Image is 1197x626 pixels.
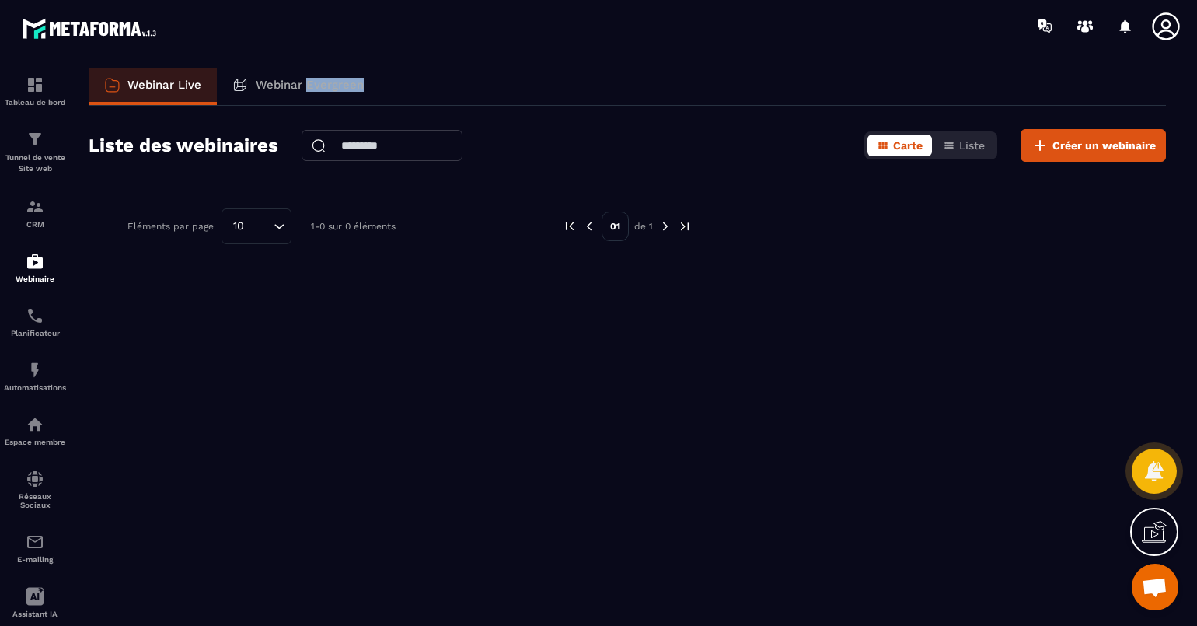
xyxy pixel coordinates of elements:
[634,220,653,233] p: de 1
[959,139,985,152] span: Liste
[26,415,44,434] img: automations
[678,219,692,233] img: next
[4,383,66,392] p: Automatisations
[4,64,66,118] a: formationformationTableau de bord
[311,221,396,232] p: 1-0 sur 0 éléments
[26,470,44,488] img: social-network
[127,78,201,92] p: Webinar Live
[582,219,596,233] img: prev
[26,306,44,325] img: scheduler
[4,98,66,107] p: Tableau de bord
[563,219,577,233] img: prev
[228,218,250,235] span: 10
[127,221,214,232] p: Éléments par page
[4,521,66,575] a: emailemailE-mailing
[934,135,994,156] button: Liste
[26,533,44,551] img: email
[602,212,629,241] p: 01
[1052,138,1156,153] span: Créer un webinaire
[22,14,162,43] img: logo
[256,78,364,92] p: Webinar Evergreen
[1132,564,1178,610] div: Ouvrir le chat
[89,68,217,105] a: Webinar Live
[4,275,66,283] p: Webinaire
[250,218,270,235] input: Search for option
[893,139,923,152] span: Carte
[26,130,44,149] img: formation
[4,438,66,446] p: Espace membre
[4,555,66,564] p: E-mailing
[4,295,66,349] a: schedulerschedulerPlanificateur
[26,75,44,94] img: formation
[658,219,672,233] img: next
[4,118,66,186] a: formationformationTunnel de vente Site web
[222,208,291,244] div: Search for option
[26,361,44,379] img: automations
[4,610,66,618] p: Assistant IA
[1021,129,1166,162] button: Créer un webinaire
[26,198,44,216] img: formation
[4,152,66,174] p: Tunnel de vente Site web
[89,130,278,161] h2: Liste des webinaires
[4,240,66,295] a: automationsautomationsWebinaire
[26,252,44,271] img: automations
[867,135,932,156] button: Carte
[4,404,66,458] a: automationsautomationsEspace membre
[4,349,66,404] a: automationsautomationsAutomatisations
[4,492,66,509] p: Réseaux Sociaux
[4,458,66,521] a: social-networksocial-networkRéseaux Sociaux
[4,220,66,229] p: CRM
[4,329,66,337] p: Planificateur
[4,186,66,240] a: formationformationCRM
